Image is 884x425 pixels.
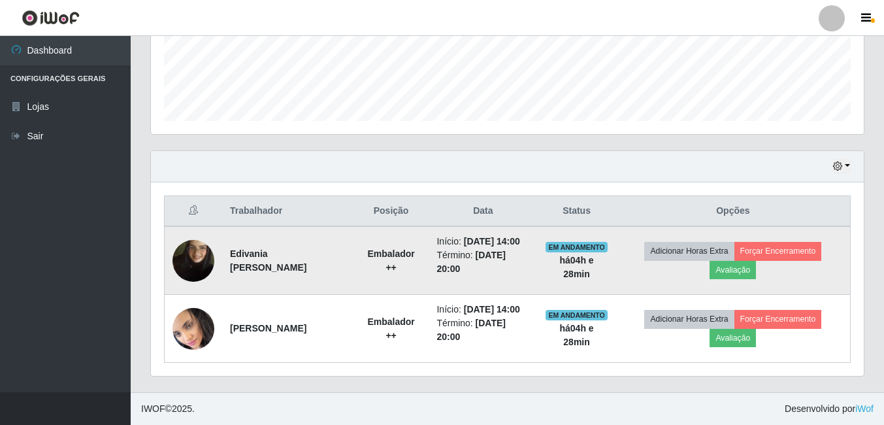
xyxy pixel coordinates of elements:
span: © 2025 . [141,402,195,416]
strong: Edivania [PERSON_NAME] [230,248,306,273]
th: Trabalhador [222,196,353,227]
li: Início: [436,303,529,316]
time: [DATE] 14:00 [464,236,520,246]
img: 1753109368650.jpeg [172,305,214,351]
span: EM ANDAMENTO [546,242,608,252]
th: Status [537,196,615,227]
button: Forçar Encerramento [734,242,822,260]
strong: há 04 h e 28 min [559,323,593,347]
strong: há 04 h e 28 min [559,255,593,279]
th: Opções [616,196,851,227]
button: Forçar Encerramento [734,310,822,328]
th: Posição [353,196,429,227]
a: iWof [855,403,874,414]
li: Início: [436,235,529,248]
span: EM ANDAMENTO [546,310,608,320]
span: Desenvolvido por [785,402,874,416]
span: IWOF [141,403,165,414]
button: Avaliação [710,329,756,347]
button: Avaliação [710,261,756,279]
time: [DATE] 14:00 [464,304,520,314]
li: Término: [436,316,529,344]
img: CoreUI Logo [22,10,80,26]
strong: Embalador ++ [367,248,414,273]
button: Adicionar Horas Extra [644,310,734,328]
strong: [PERSON_NAME] [230,323,306,333]
img: 1705544569716.jpeg [172,224,214,298]
li: Término: [436,248,529,276]
th: Data [429,196,537,227]
button: Adicionar Horas Extra [644,242,734,260]
strong: Embalador ++ [367,316,414,341]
